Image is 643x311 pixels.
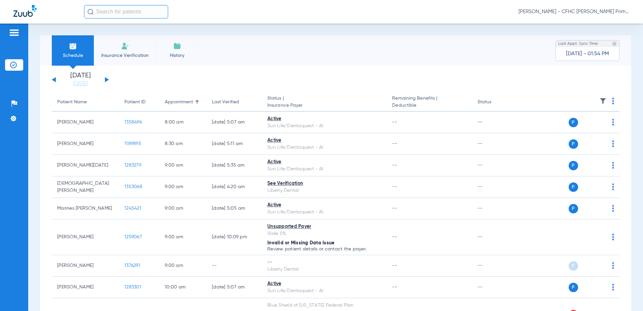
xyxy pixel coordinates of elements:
th: Remaining Benefits | [387,93,472,112]
span: P [569,118,578,127]
span: -- [392,163,397,168]
span: -- [392,206,397,211]
td: 9:00 AM [159,219,206,255]
span: Insurance Verification [99,52,151,59]
td: Marines [PERSON_NAME] [52,198,119,219]
span: Schedule [57,52,89,59]
th: Status | [262,93,387,112]
img: last sync help info [612,41,617,46]
img: History [173,42,181,50]
td: 8:30 AM [159,133,206,155]
td: [DATE] 5:07 AM [206,112,262,133]
td: -- [472,198,518,219]
img: Search Icon [87,9,93,15]
div: Blue Shield of [US_STATE] Federal Plan [267,302,381,309]
div: Active [267,202,381,209]
img: group-dot-blue.svg [612,183,614,190]
span: History [161,52,193,59]
td: [PERSON_NAME] [52,133,119,155]
span: -- [392,141,397,146]
div: Sun Life/Dentaquest - AI [267,123,381,130]
span: P [569,204,578,213]
span: 1358496 [124,120,142,125]
span: -- [392,184,397,189]
td: 9:00 AM [159,255,206,277]
img: group-dot-blue.svg [612,262,614,269]
img: group-dot-blue.svg [612,162,614,169]
span: Last Appt. Sync Time: [558,40,599,47]
span: -- [392,285,397,289]
span: -- [392,120,397,125]
a: [DATE] [60,80,101,87]
td: -- [472,255,518,277]
td: -- [472,219,518,255]
td: [DATE] 10:09 PM [206,219,262,255]
div: Slide 0% [267,230,381,237]
div: Patient ID [124,99,146,106]
td: [PERSON_NAME] [52,255,119,277]
div: Sun Life/Dentaquest - AI [267,144,381,151]
div: Sun Life/Dentaquest - AI [267,166,381,173]
td: 9:00 AM [159,198,206,219]
td: [PERSON_NAME] [52,219,119,255]
li: [DATE] [60,72,101,87]
iframe: Chat Widget [609,279,643,311]
img: group-dot-blue.svg [612,98,614,104]
div: Active [267,115,381,123]
td: -- [472,112,518,133]
div: Appointment [165,99,193,106]
img: Schedule [69,42,77,50]
div: Last Verified [212,99,239,106]
div: Patient Name [57,99,87,106]
div: Liberty Dental [267,266,381,273]
div: Active [267,137,381,144]
span: [PERSON_NAME] - CFHC [PERSON_NAME] Primary Care Dental [519,8,630,15]
td: [PERSON_NAME] [52,112,119,133]
td: 8:00 AM [159,112,206,133]
img: group-dot-blue.svg [612,234,614,240]
td: 9:00 AM [159,176,206,198]
p: Review patient details or contact the payer. [267,247,381,251]
span: 1259067 [124,235,142,239]
span: 1245421 [124,206,141,211]
div: -- [267,259,381,266]
div: Active [267,159,381,166]
th: Status [472,93,518,112]
div: Liberty Dental [267,187,381,194]
td: -- [472,155,518,176]
span: P [569,261,578,271]
span: [DATE] - 01:54 PM [566,50,609,57]
img: Zuub Logo [13,5,37,17]
span: 1376291 [124,263,140,268]
span: 1353068 [124,184,142,189]
div: Patient ID [124,99,154,106]
span: -- [392,263,397,268]
td: 10:00 AM [159,277,206,298]
td: -- [472,133,518,155]
td: [DATE] 5:05 AM [206,198,262,219]
span: P [569,139,578,149]
div: Patient Name [57,99,114,106]
span: P [569,182,578,192]
td: [DATE] 5:07 AM [206,277,262,298]
img: Manual Insurance Verification [121,42,129,50]
span: -- [392,235,397,239]
img: group-dot-blue.svg [612,140,614,147]
td: [DEMOGRAPHIC_DATA][PERSON_NAME] [52,176,119,198]
div: Active [267,280,381,287]
span: P [569,283,578,292]
td: [PERSON_NAME] [52,277,119,298]
td: -- [472,176,518,198]
span: 1189895 [124,141,141,146]
div: Sun Life/Dentaquest - AI [267,287,381,295]
img: group-dot-blue.svg [612,205,614,212]
span: 1283279 [124,163,141,168]
td: [DATE] 5:35 AM [206,155,262,176]
img: filter.svg [600,98,606,104]
td: [DATE] 4:20 AM [206,176,262,198]
img: group-dot-blue.svg [612,119,614,126]
div: Sun Life/Dentaquest - AI [267,209,381,216]
td: 9:00 AM [159,155,206,176]
span: P [569,161,578,170]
